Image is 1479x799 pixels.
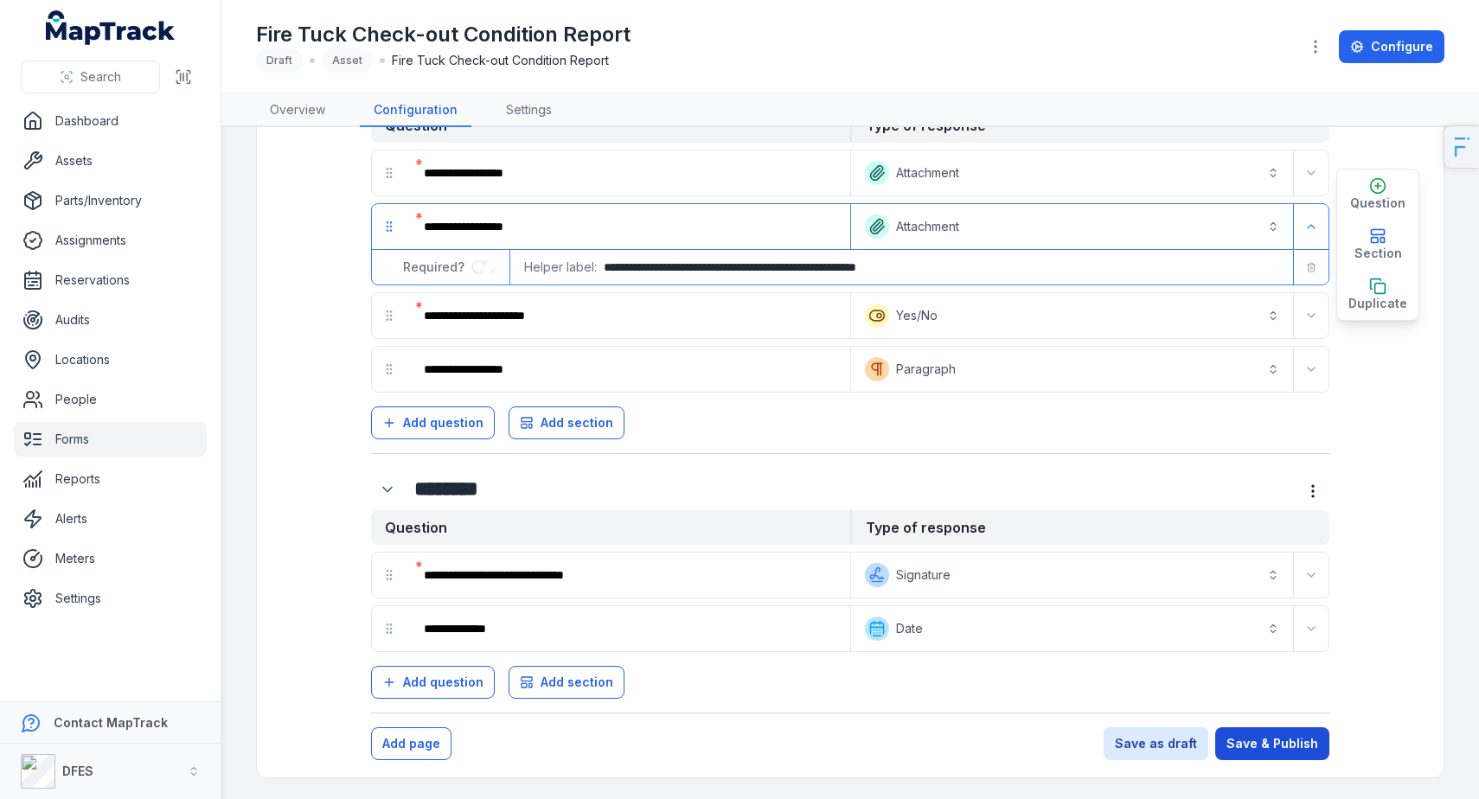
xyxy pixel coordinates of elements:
span: Add question [403,414,483,431]
svg: drag [382,568,396,582]
button: Add section [509,666,624,699]
div: :r36:-form-item-label [410,610,847,648]
button: Expand [371,473,404,506]
div: drag [372,298,407,333]
span: Add section [541,674,613,691]
input: :r4h:-form-item-label [471,260,496,274]
button: Paragraph [855,350,1290,388]
button: Add page [371,727,451,760]
div: drag [372,611,407,646]
svg: drag [382,622,396,636]
div: drag [372,209,407,244]
button: Expand [1297,302,1325,329]
button: Expand [1297,213,1325,240]
span: Duplicate [1348,295,1407,312]
div: :r2c:-form-item-label [410,297,847,335]
span: Helper label: [524,259,597,276]
a: Reservations [14,263,207,297]
svg: drag [382,309,396,323]
a: Settings [14,581,207,616]
div: :r20:-form-item-label [410,154,847,192]
h1: Fire Tuck Check-out Condition Report [256,21,631,48]
svg: drag [382,362,396,376]
button: Duplicate [1337,270,1418,320]
a: Assignments [14,223,207,258]
div: :r26:-form-item-label [410,208,847,246]
svg: drag [382,166,396,180]
button: Question [1337,169,1418,220]
a: Settings [492,94,566,127]
button: Expand [1297,355,1325,383]
a: Parts/Inventory [14,183,207,218]
a: MapTrack [46,10,176,45]
button: Add question [371,406,495,439]
button: Expand [1297,615,1325,642]
span: Fire Tuck Check-out Condition Report [392,52,609,69]
button: Date [855,610,1290,648]
strong: Question [371,510,850,545]
svg: drag [382,220,396,233]
button: Attachment [855,154,1290,192]
button: Attachment [855,208,1290,246]
div: drag [372,156,407,190]
button: more-detail [1297,475,1329,508]
a: Forms [14,422,207,457]
div: Draft [256,48,303,73]
button: Search [21,61,160,93]
a: People [14,382,207,417]
div: drag [372,352,407,387]
strong: Contact MapTrack [54,715,168,730]
a: Locations [14,342,207,377]
button: Expand [1297,159,1325,187]
div: :r2i:-form-item-label [410,350,847,388]
a: Configure [1339,30,1444,63]
div: :r2o:-form-item-label [371,473,407,506]
strong: DFES [62,764,93,778]
button: Add question [371,666,495,699]
button: Yes/No [855,297,1290,335]
a: Alerts [14,502,207,536]
span: Required? [403,259,471,274]
div: drag [372,558,407,592]
div: Asset [322,48,373,73]
strong: Type of response [850,510,1329,545]
button: Add section [509,406,624,439]
button: Signature [855,556,1290,594]
a: Audits [14,303,207,337]
button: Save & Publish [1215,727,1329,760]
a: Assets [14,144,207,178]
span: Section [1354,245,1402,262]
span: Add question [403,674,483,691]
a: Meters [14,541,207,576]
button: Section [1337,220,1418,270]
a: Overview [256,94,339,127]
span: Question [1350,195,1405,212]
span: Search [80,68,121,86]
a: Configuration [360,94,471,127]
span: Add section [541,414,613,431]
div: :r30:-form-item-label [410,556,847,594]
button: Save as draft [1104,727,1208,760]
button: Expand [1297,561,1325,589]
a: Reports [14,462,207,496]
a: Dashboard [14,104,207,138]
